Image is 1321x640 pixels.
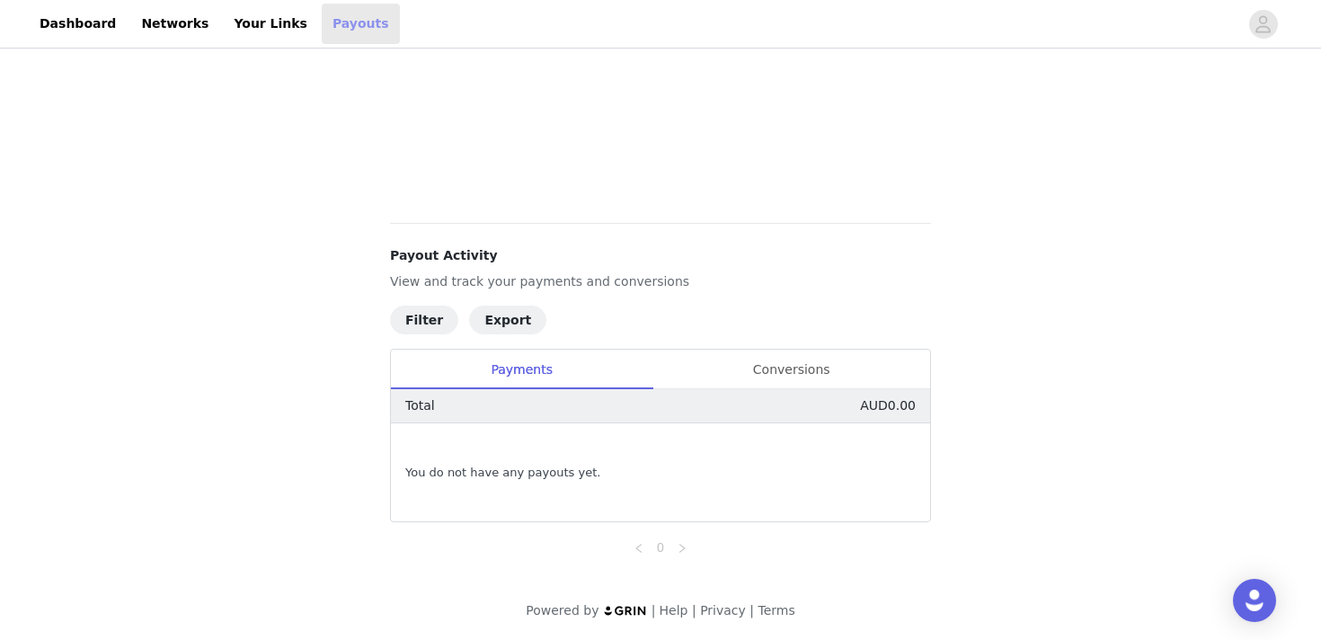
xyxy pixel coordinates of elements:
[130,4,219,44] a: Networks
[405,464,600,482] span: You do not have any payouts yet.
[390,306,458,334] button: Filter
[860,396,916,415] p: AUD0.00
[390,272,931,291] p: View and track your payments and conversions
[660,603,688,618] a: Help
[650,537,671,558] li: 0
[390,246,931,265] h4: Payout Activity
[223,4,318,44] a: Your Links
[603,605,648,617] img: logo
[628,537,650,558] li: Previous Page
[634,543,644,554] i: icon: left
[405,396,435,415] p: Total
[652,350,930,390] div: Conversions
[749,603,754,618] span: |
[322,4,400,44] a: Payouts
[1255,10,1272,39] div: avatar
[758,603,794,618] a: Terms
[677,543,687,554] i: icon: right
[671,537,693,558] li: Next Page
[1233,579,1276,622] div: Open Intercom Messenger
[391,350,652,390] div: Payments
[692,603,696,618] span: |
[29,4,127,44] a: Dashboard
[469,306,546,334] button: Export
[526,603,598,618] span: Powered by
[652,603,656,618] span: |
[700,603,746,618] a: Privacy
[651,538,670,557] a: 0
